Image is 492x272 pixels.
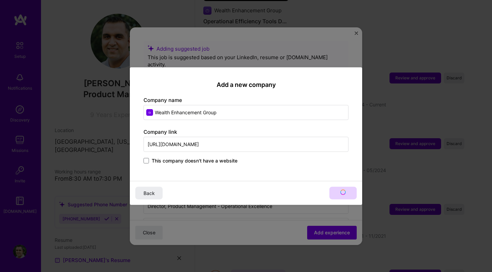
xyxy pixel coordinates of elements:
span: Back [143,190,155,196]
label: Company link [143,129,177,135]
button: Back [135,187,163,199]
input: Enter link [143,137,348,152]
label: Company name [143,97,182,103]
h2: Add a new company [143,81,348,88]
span: This company doesn't have a website [152,157,237,164]
input: Enter name [143,105,348,120]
